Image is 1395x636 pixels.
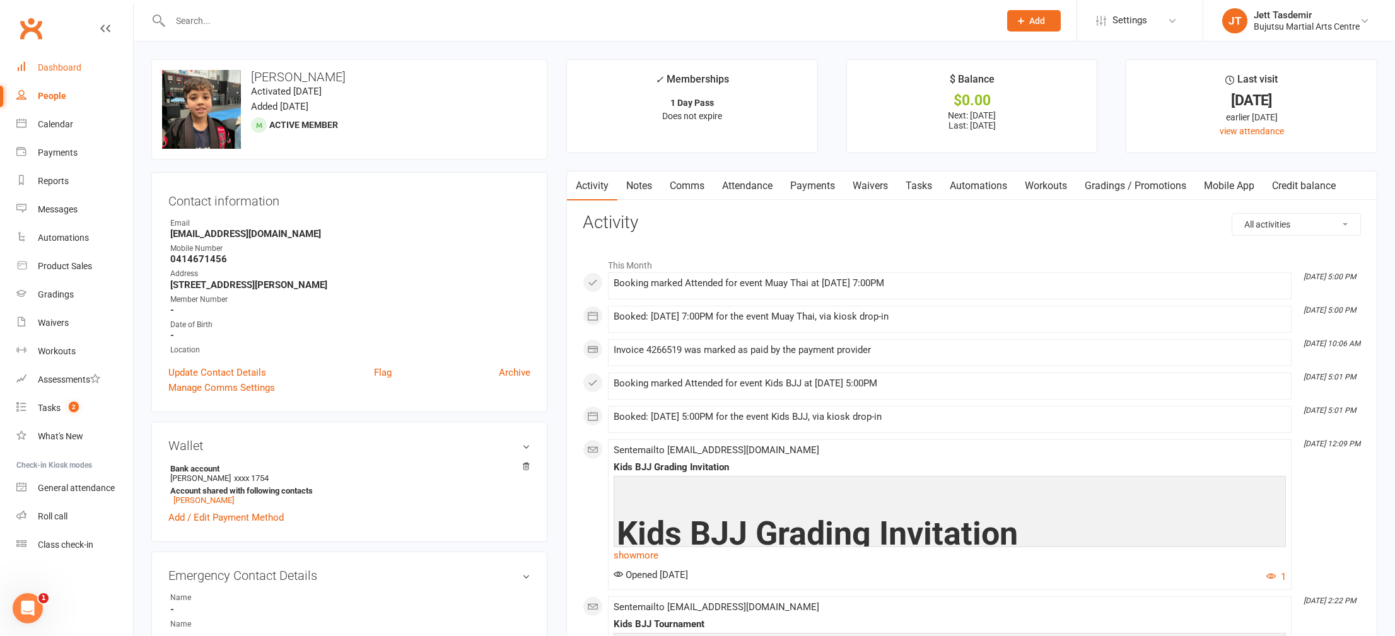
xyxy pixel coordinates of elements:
time: Activated [DATE] [251,86,322,97]
span: Opened [DATE] [614,569,688,581]
a: Activity [567,171,617,200]
div: Email [170,217,530,229]
div: Assessments [38,374,100,384]
div: Member Number [170,294,530,306]
a: Notes [617,171,661,200]
a: Update Contact Details [168,365,266,380]
div: People [38,91,66,101]
div: Class check-in [38,540,93,550]
a: Tasks 2 [16,394,133,422]
span: Kids BJJ Grading Invitation [617,514,1018,553]
div: Name [170,592,274,604]
a: Messages [16,195,133,224]
div: JT [1222,8,1247,33]
strong: 1 Day Pass [670,98,714,108]
a: Add / Edit Payment Method [168,510,284,525]
a: Mobile App [1195,171,1263,200]
h3: Emergency Contact Details [168,569,530,582]
p: Next: [DATE] Last: [DATE] [858,110,1086,130]
strong: [EMAIL_ADDRESS][DOMAIN_NAME] [170,228,530,240]
div: Dashboard [38,62,81,72]
input: Search... [166,12,991,30]
div: Calendar [38,119,73,129]
div: What's New [38,431,83,441]
div: Location [170,344,530,356]
a: Workouts [1016,171,1076,200]
a: What's New [16,422,133,451]
h3: Wallet [168,439,530,453]
i: [DATE] 12:09 PM [1304,439,1360,448]
span: Sent email to [EMAIL_ADDRESS][DOMAIN_NAME] [614,444,819,456]
strong: Bank account [170,464,524,473]
h3: Activity [583,213,1361,233]
a: Class kiosk mode [16,531,133,559]
div: Automations [38,233,89,243]
div: Invoice 4266519 was marked as paid by the payment provider [614,345,1286,356]
a: Roll call [16,502,133,531]
a: Workouts [16,337,133,366]
a: Clubworx [15,13,47,44]
div: Messages [38,204,78,214]
div: Tasks [38,403,61,413]
a: Automations [16,224,133,252]
li: [PERSON_NAME] [168,462,530,507]
div: Booked: [DATE] 5:00PM for the event Kids BJJ, via kiosk drop-in [614,412,1286,422]
strong: [STREET_ADDRESS][PERSON_NAME] [170,279,530,291]
a: Attendance [713,171,781,200]
h3: Contact information [168,189,530,208]
div: Booked: [DATE] 7:00PM for the event Muay Thai, via kiosk drop-in [614,311,1286,322]
span: Sent email to [EMAIL_ADDRESS][DOMAIN_NAME] [614,601,819,613]
li: This Month [583,252,1361,272]
span: 2 [69,402,79,412]
span: Settings [1112,6,1147,35]
strong: 0414671456 [170,253,530,265]
span: Add [1029,16,1045,26]
span: 1 [38,593,49,603]
span: xxxx 1754 [234,473,269,483]
div: Product Sales [38,261,92,271]
div: Memberships [655,71,729,95]
img: image1752644032.png [162,70,241,149]
span: Active member [269,120,338,130]
div: Mobile Number [170,243,530,255]
strong: - [170,330,530,341]
a: Payments [16,139,133,167]
a: People [16,82,133,110]
a: Dashboard [16,54,133,82]
div: Payments [38,147,78,158]
a: Assessments [16,366,133,394]
a: Waivers [844,171,897,200]
a: Manage Comms Settings [168,380,275,395]
i: [DATE] 10:06 AM [1304,339,1360,348]
a: Comms [661,171,713,200]
i: [DATE] 5:00 PM [1304,272,1356,281]
div: Jett Tasdemir [1254,9,1360,21]
i: [DATE] 5:01 PM [1304,373,1356,381]
div: [DATE] [1138,94,1365,107]
a: Tasks [897,171,941,200]
a: Flag [374,365,392,380]
div: earlier [DATE] [1138,110,1365,124]
a: Waivers [16,309,133,337]
div: Waivers [38,318,69,328]
div: Bujutsu Martial Arts Centre [1254,21,1360,32]
div: Last visit [1225,71,1278,94]
div: $ Balance [950,71,995,94]
i: [DATE] 2:22 PM [1304,596,1356,605]
strong: - [170,304,530,316]
a: [PERSON_NAME] [173,495,234,505]
i: [DATE] 5:00 PM [1304,306,1356,315]
div: Name [170,618,274,630]
div: Gradings [38,289,74,299]
i: ✓ [655,74,663,86]
div: Reports [38,176,69,186]
div: Kids BJJ Grading Invitation [614,462,1286,473]
div: Booking marked Attended for event Muay Thai at [DATE] 7:00PM [614,278,1286,289]
a: show more [614,546,1286,564]
a: Gradings / Promotions [1076,171,1195,200]
div: Booking marked Attended for event Kids BJJ at [DATE] 5:00PM [614,378,1286,389]
div: Workouts [38,346,76,356]
div: General attendance [38,483,115,493]
strong: - [170,604,530,615]
i: [DATE] 5:01 PM [1304,406,1356,415]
